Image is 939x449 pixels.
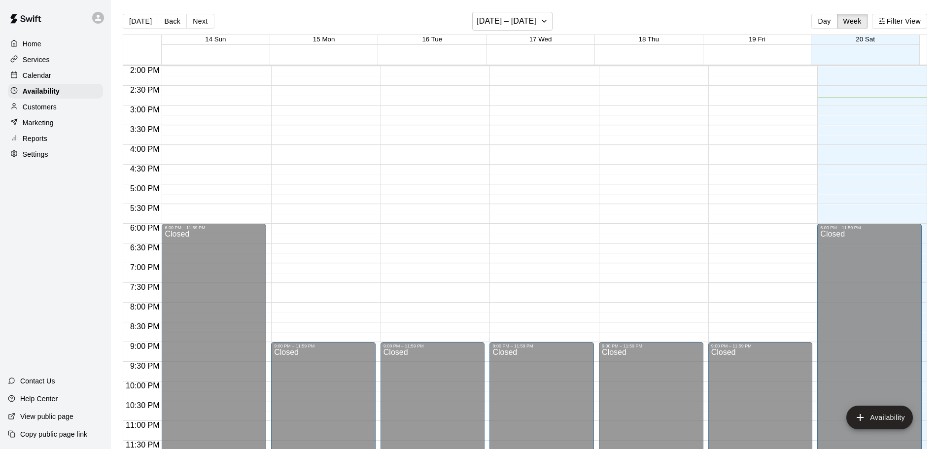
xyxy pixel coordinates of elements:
[492,344,591,348] div: 9:00 PM – 11:59 PM
[23,39,41,49] p: Home
[128,165,162,173] span: 4:30 PM
[20,376,55,386] p: Contact Us
[128,342,162,350] span: 9:00 PM
[128,263,162,272] span: 7:00 PM
[23,102,57,112] p: Customers
[811,14,837,29] button: Day
[8,52,103,67] a: Services
[422,35,442,43] button: 16 Tue
[23,70,51,80] p: Calendar
[602,344,700,348] div: 9:00 PM – 11:59 PM
[128,105,162,114] span: 3:00 PM
[846,406,913,429] button: add
[20,394,58,404] p: Help Center
[8,36,103,51] a: Home
[8,100,103,114] a: Customers
[23,149,48,159] p: Settings
[128,184,162,193] span: 5:00 PM
[23,86,60,96] p: Availability
[383,344,482,348] div: 9:00 PM – 11:59 PM
[8,147,103,162] a: Settings
[123,381,162,390] span: 10:00 PM
[20,429,87,439] p: Copy public page link
[8,115,103,130] a: Marketing
[856,35,875,43] button: 20 Sat
[123,14,158,29] button: [DATE]
[128,362,162,370] span: 9:30 PM
[477,14,536,28] h6: [DATE] – [DATE]
[711,344,810,348] div: 9:00 PM – 11:59 PM
[274,344,373,348] div: 9:00 PM – 11:59 PM
[128,224,162,232] span: 6:00 PM
[820,225,919,230] div: 6:00 PM – 11:59 PM
[128,145,162,153] span: 4:00 PM
[128,66,162,74] span: 2:00 PM
[128,86,162,94] span: 2:30 PM
[186,14,214,29] button: Next
[123,401,162,410] span: 10:30 PM
[128,243,162,252] span: 6:30 PM
[837,14,868,29] button: Week
[20,412,73,421] p: View public page
[639,35,659,43] button: 18 Thu
[8,68,103,83] a: Calendar
[128,283,162,291] span: 7:30 PM
[749,35,765,43] button: 19 Fri
[313,35,335,43] button: 15 Mon
[23,55,50,65] p: Services
[23,134,47,143] p: Reports
[23,118,54,128] p: Marketing
[8,131,103,146] a: Reports
[472,12,553,31] button: [DATE] – [DATE]
[8,84,103,99] a: Availability
[529,35,552,43] button: 17 Wed
[205,35,226,43] button: 14 Sun
[158,14,187,29] button: Back
[128,204,162,212] span: 5:30 PM
[165,225,263,230] div: 6:00 PM – 11:59 PM
[123,421,162,429] span: 11:00 PM
[128,303,162,311] span: 8:00 PM
[872,14,927,29] button: Filter View
[123,441,162,449] span: 11:30 PM
[128,322,162,331] span: 8:30 PM
[128,125,162,134] span: 3:30 PM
